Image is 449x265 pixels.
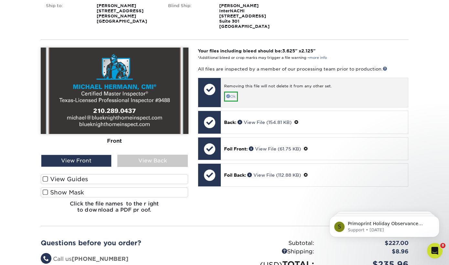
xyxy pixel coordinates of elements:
[247,172,301,178] a: View File (112.88 KB)
[301,48,313,53] span: 2.125
[41,174,188,184] label: View Guides
[41,155,112,167] div: View Front
[117,155,188,167] div: View Back
[238,120,292,125] a: View File (154.81 KB)
[41,134,188,148] div: Front
[219,3,270,29] strong: [PERSON_NAME] InterNACHI [STREET_ADDRESS] Suite 301 [GEOGRAPHIC_DATA]
[41,187,188,197] label: Show Mask
[41,201,188,218] h6: Click the file names to the right to download a PDF proof.
[198,66,408,72] p: All files are inspected by a member of our processing team prior to production.
[163,3,214,29] div: Blind Ship:
[309,56,327,60] a: more info
[282,48,295,53] span: 3.625
[224,92,238,102] a: Ok
[224,146,248,151] span: Foil Front:
[198,48,315,53] strong: Your files including bleed should be: " x "
[97,3,147,24] strong: [PERSON_NAME] [STREET_ADDRESS][PERSON_NAME] [GEOGRAPHIC_DATA]
[198,56,327,60] small: *Additional bleed or crop marks may trigger a file warning –
[224,120,236,125] span: Back:
[319,248,413,256] div: $8.96
[224,83,405,92] div: Removing this file will not delete it from any other set.
[440,243,445,248] span: 8
[72,256,128,262] strong: [PHONE_NUMBER]
[41,239,220,247] h2: Questions before you order?
[225,248,319,256] div: Shipping:
[320,202,449,248] iframe: Intercom notifications message
[224,172,246,178] span: Foil Back:
[225,239,319,248] div: Subtotal:
[427,243,443,259] iframe: Intercom live chat
[249,146,301,151] a: View File (61.75 KB)
[41,3,92,24] div: Ship to:
[319,239,413,248] div: $227.00
[41,255,220,263] li: Call us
